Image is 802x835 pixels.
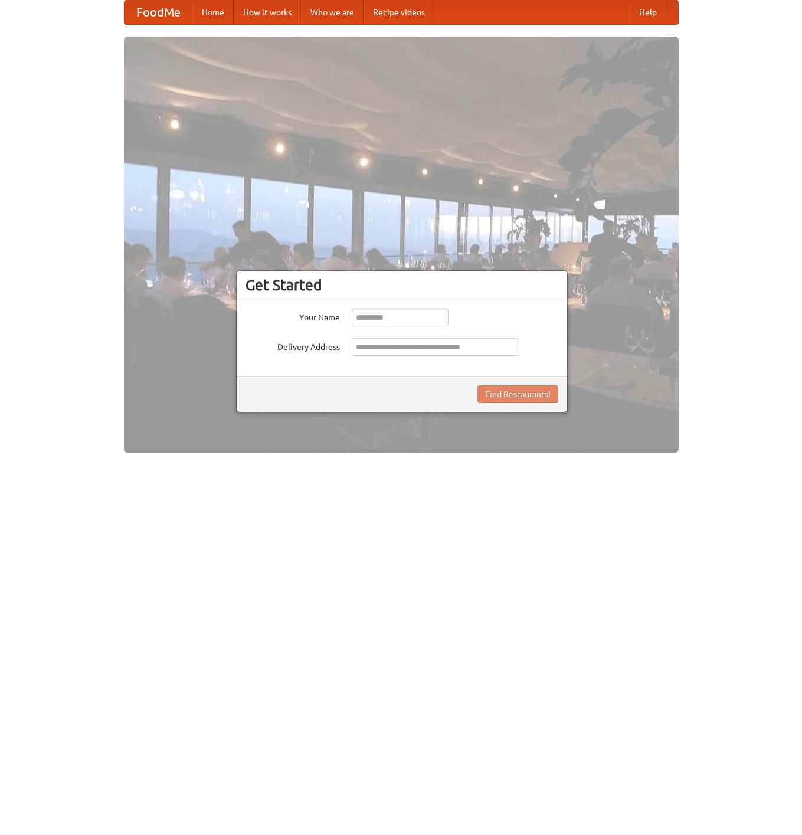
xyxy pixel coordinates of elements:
[245,276,558,294] h3: Get Started
[364,1,434,24] a: Recipe videos
[125,1,192,24] a: FoodMe
[301,1,364,24] a: Who we are
[245,338,340,353] label: Delivery Address
[245,309,340,323] label: Your Name
[192,1,234,24] a: Home
[477,385,558,403] button: Find Restaurants!
[234,1,301,24] a: How it works
[630,1,666,24] a: Help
